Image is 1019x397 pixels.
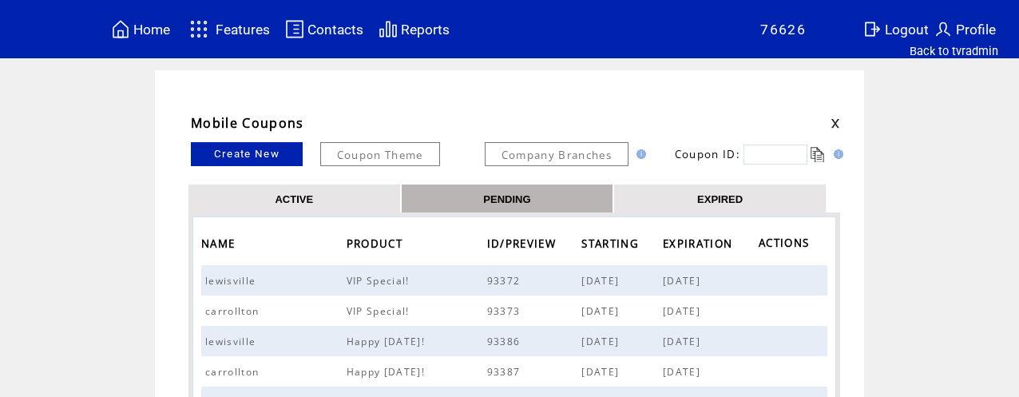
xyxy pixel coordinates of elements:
span: Happy [DATE]! [347,335,429,348]
a: ACTIVE [275,192,313,205]
img: home.svg [111,19,130,39]
span: carrollton [205,365,263,379]
span: ID/PREVIEW [487,232,560,259]
a: PRODUCT [347,232,410,258]
span: [DATE] [663,274,704,288]
a: Coupon Theme [320,142,440,166]
span: [DATE] [663,335,704,348]
span: Home [133,22,170,38]
span: STARTING [581,232,643,259]
span: 93373 [487,304,525,318]
a: NAME [201,232,243,258]
span: Features [216,22,270,38]
span: lewisville [205,274,260,288]
a: Reports [376,17,452,42]
img: help.gif [632,149,646,159]
a: PENDING [483,192,530,205]
a: Contacts [283,17,366,42]
a: Features [183,14,273,45]
span: [DATE] [581,335,623,348]
img: contacts.svg [285,19,304,39]
img: help.gif [829,149,843,159]
span: Happy [DATE]! [347,365,429,379]
span: Contacts [307,22,363,38]
span: 93386 [487,335,525,348]
span: Profile [956,22,996,38]
a: EXPIRED [697,192,743,205]
span: [DATE] [581,365,623,379]
span: [DATE] [663,304,704,318]
span: Coupon ID: [675,147,740,161]
span: Logout [885,22,929,38]
span: lewisville [205,335,260,348]
a: EXPIRATION [663,232,740,258]
a: Home [109,17,172,42]
span: PRODUCT [347,232,406,259]
span: 93387 [487,365,525,379]
span: [DATE] [581,274,623,288]
span: VIP Special! [347,274,414,288]
a: STARTING [581,232,647,258]
a: Company Branches [485,142,628,166]
a: Create New [191,142,303,166]
a: ID/PREVIEW [487,232,564,258]
a: Profile [931,17,998,42]
span: VIP Special! [347,304,414,318]
span: carrollton [205,304,263,318]
span: 93372 [487,274,525,288]
span: 76626 [760,22,806,38]
span: EXPIRATION [663,232,736,259]
span: Reports [401,22,450,38]
img: chart.svg [379,19,398,39]
span: [DATE] [663,365,704,379]
span: [DATE] [581,304,623,318]
img: exit.svg [862,19,882,39]
td: Mobile Coupons [191,114,775,132]
a: Logout [860,17,931,42]
a: Back to tvradmin [910,44,998,58]
img: profile.svg [934,19,953,39]
img: features.svg [185,16,213,42]
span: NAME [201,232,239,259]
span: ACTIONS [759,232,813,258]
